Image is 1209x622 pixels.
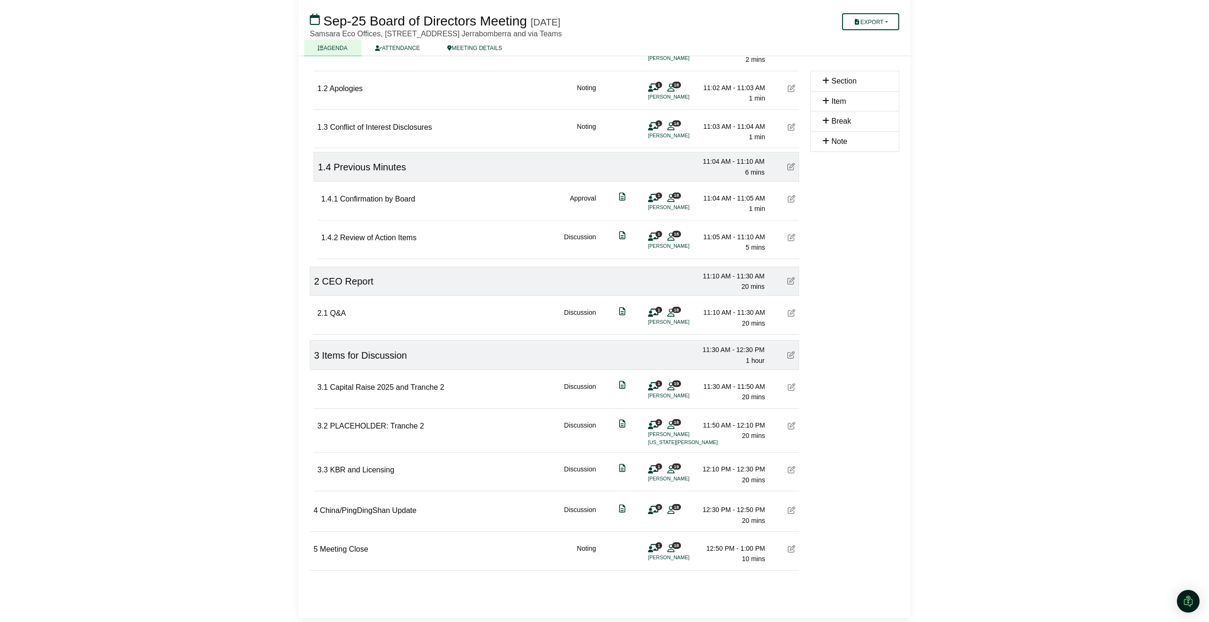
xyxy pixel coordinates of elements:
span: 3.1 [317,383,328,391]
span: 1 [656,542,662,548]
li: [PERSON_NAME] [648,132,719,140]
span: KBR and Licensing [330,466,394,474]
span: 20 mins [742,393,765,401]
span: Sep-25 Board of Directors Meeting [324,14,527,28]
span: 20 mins [742,319,765,327]
span: Conflict of Interest Disclosures [330,123,432,131]
div: 11:30 AM - 12:30 PM [698,345,765,355]
span: 18 [672,120,681,126]
span: 18 [672,231,681,237]
div: Discussion [564,504,596,526]
span: 18 [672,542,681,548]
span: 1.2 [317,84,328,92]
div: Noting [577,121,596,143]
div: Open Intercom Messenger [1177,590,1200,613]
span: 2 mins [746,56,765,63]
div: Noting [577,543,596,564]
span: 3.3 [317,466,328,474]
span: 3 [314,350,319,361]
span: Apologies [330,84,363,92]
li: [PERSON_NAME] [648,430,719,438]
span: 1 min [749,94,765,102]
span: 2 [314,276,319,286]
span: 1 min [749,133,765,141]
div: 11:05 AM - 11:10 AM [699,232,765,242]
div: 11:02 AM - 11:03 AM [699,83,765,93]
li: [PERSON_NAME] [648,54,719,62]
div: 12:50 PM - 1:00 PM [699,543,765,554]
span: PLACEHOLDER: Tranche 2 [330,422,424,430]
div: Discussion [564,232,596,253]
span: 18 [672,82,681,88]
span: 1 [656,193,662,199]
span: Review of Action Items [340,234,417,242]
span: 18 [672,504,681,510]
span: 1.3 [317,123,328,131]
span: 0 [656,504,662,510]
li: [PERSON_NAME] [648,318,719,326]
span: Item [831,97,846,105]
li: [US_STATE][PERSON_NAME] [648,438,719,446]
span: Q&A [330,309,346,317]
li: [PERSON_NAME] [648,93,719,101]
span: 1 min [749,205,765,212]
span: 1 [656,463,662,470]
span: Break [831,117,851,125]
div: Discussion [564,464,596,485]
span: 20 mins [742,517,765,524]
a: ATTENDANCE [361,40,434,56]
li: [PERSON_NAME] [648,554,719,562]
div: 11:10 AM - 11:30 AM [699,307,765,318]
span: 18 [672,419,681,425]
div: [DATE] [531,17,561,28]
li: [PERSON_NAME] [648,242,719,250]
span: 19 [672,463,681,470]
span: 18 [672,193,681,199]
span: 18 [672,307,681,313]
span: 4 [314,506,318,514]
li: [PERSON_NAME] [648,203,719,211]
button: Export [842,13,899,30]
span: Items for Discussion [322,350,407,361]
span: 20 mins [742,432,765,439]
div: 12:30 PM - 12:50 PM [699,504,765,515]
span: 2 [656,419,662,425]
div: 11:30 AM - 11:50 AM [699,381,765,392]
span: Meeting Close [320,545,368,553]
span: Capital Raise 2025 and Tranche 2 [330,383,444,391]
span: CEO Report [322,276,374,286]
div: Discussion [564,420,596,447]
span: 6 mins [745,168,765,176]
a: MEETING DETAILS [434,40,516,56]
span: 10 mins [742,555,765,563]
div: 11:04 AM - 11:05 AM [699,193,765,203]
span: 1.4 [318,162,331,172]
span: 1 [656,380,662,387]
span: 1 [656,307,662,313]
span: 1 [656,120,662,126]
span: 1.4.2 [321,234,338,242]
div: Approval [570,193,596,214]
div: Noting [577,83,596,104]
span: 20 mins [741,283,765,290]
span: 5 [314,545,318,553]
div: 11:04 AM - 11:10 AM [698,156,765,167]
span: 1 [656,231,662,237]
a: AGENDA [304,40,361,56]
div: 11:10 AM - 11:30 AM [698,271,765,281]
span: 3.2 [317,422,328,430]
span: 5 mins [746,244,765,251]
span: China/PingDingShan Update [320,506,417,514]
span: 1 [656,82,662,88]
div: Discussion [564,381,596,403]
span: 1.4.1 [321,195,338,203]
span: Confirmation by Board [340,195,415,203]
div: 11:03 AM - 11:04 AM [699,121,765,132]
li: [PERSON_NAME] [648,475,719,483]
span: Note [831,137,847,145]
span: Samsara Eco Offices, [STREET_ADDRESS] Jerrabomberra and via Teams [310,30,562,38]
span: 20 mins [742,476,765,484]
span: 2.1 [317,309,328,317]
div: 12:10 PM - 12:30 PM [699,464,765,474]
div: 11:50 AM - 12:10 PM [699,420,765,430]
